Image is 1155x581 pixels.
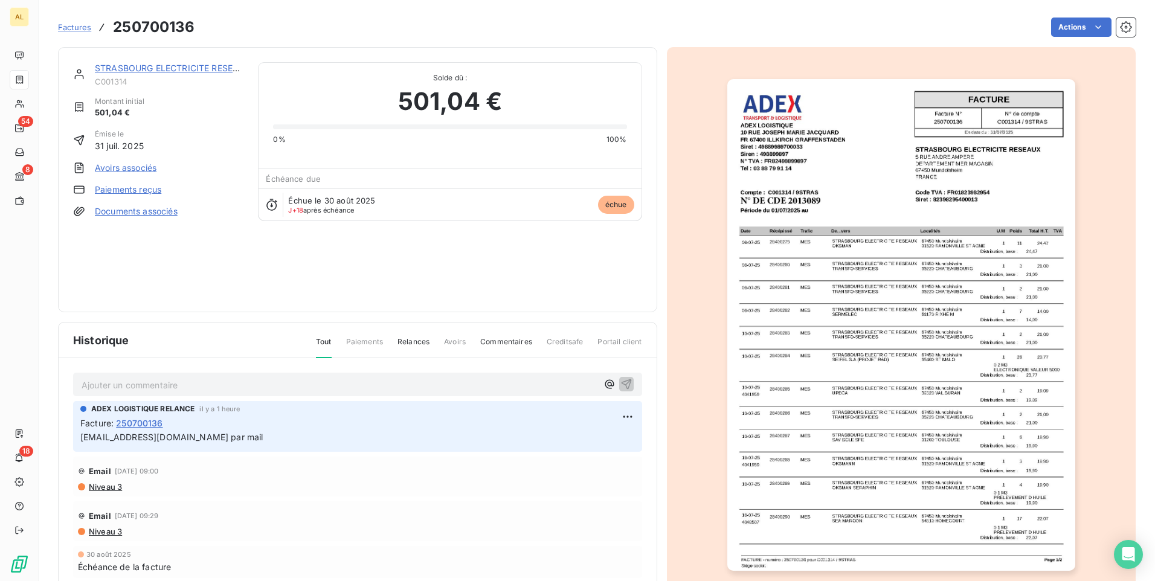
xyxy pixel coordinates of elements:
[597,336,642,357] span: Portail client
[10,7,29,27] div: AL
[88,482,122,492] span: Niveau 3
[95,162,156,174] a: Avoirs associés
[95,107,144,119] span: 501,04 €
[288,196,375,205] span: Échue le 30 août 2025
[95,140,144,152] span: 31 juil. 2025
[547,336,584,357] span: Creditsafe
[95,129,144,140] span: Émise le
[95,63,251,73] a: STRASBOURG ELECTRICITE RESEAUX
[80,432,263,442] span: [EMAIL_ADDRESS][DOMAIN_NAME] par mail
[22,164,33,175] span: 8
[19,446,33,457] span: 18
[266,174,321,184] span: Échéance due
[95,77,243,86] span: C001314
[288,206,303,214] span: J+18
[18,116,33,127] span: 54
[346,336,383,357] span: Paiements
[10,554,29,574] img: Logo LeanPay
[88,527,122,536] span: Niveau 3
[199,405,240,412] span: il y a 1 heure
[91,403,195,414] span: ADEX LOGISTIQUE RELANCE
[598,196,634,214] span: échue
[480,336,532,357] span: Commentaires
[397,336,430,357] span: Relances
[95,96,144,107] span: Montant initial
[116,417,162,429] span: 250700136
[398,83,502,120] span: 501,04 €
[273,134,285,145] span: 0%
[89,466,111,476] span: Email
[78,560,171,573] span: Échéance de la facture
[113,16,195,38] h3: 250700136
[95,184,161,196] a: Paiements reçus
[73,332,129,348] span: Historique
[58,21,91,33] a: Factures
[80,417,114,429] span: Facture :
[727,79,1075,571] img: invoice_thumbnail
[115,467,159,475] span: [DATE] 09:00
[95,205,178,217] a: Documents associés
[316,336,332,358] span: Tout
[115,512,159,519] span: [DATE] 09:29
[273,72,626,83] span: Solde dû :
[89,511,111,521] span: Email
[1114,540,1143,569] div: Open Intercom Messenger
[86,551,131,558] span: 30 août 2025
[444,336,466,357] span: Avoirs
[606,134,627,145] span: 100%
[58,22,91,32] span: Factures
[288,207,354,214] span: après échéance
[1051,18,1112,37] button: Actions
